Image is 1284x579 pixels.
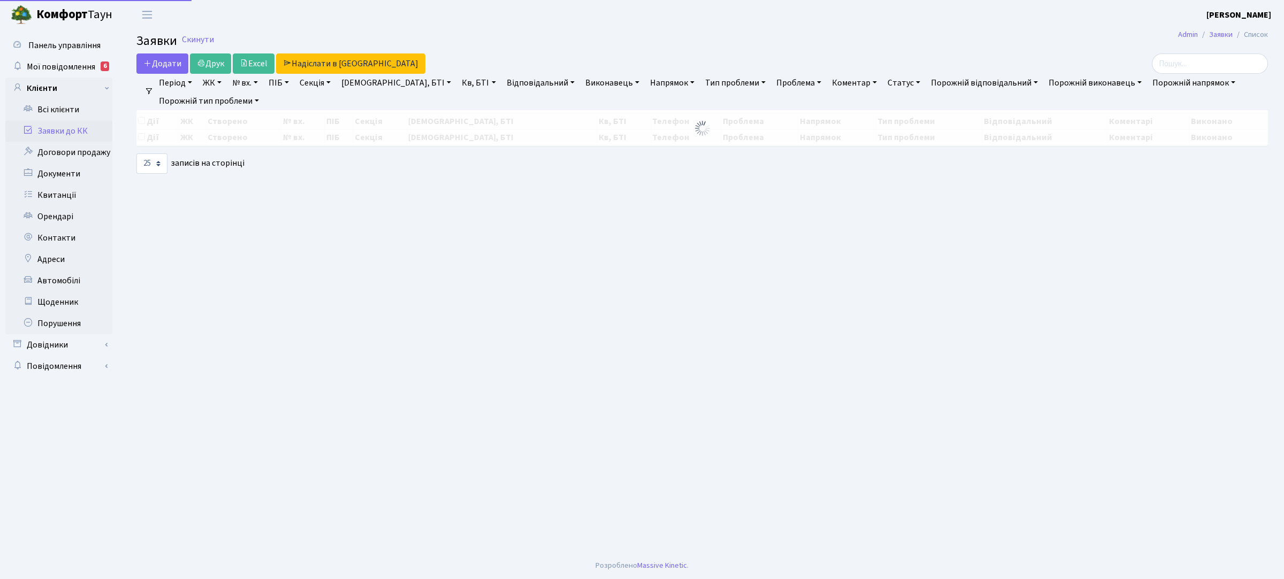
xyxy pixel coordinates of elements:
nav: breadcrumb [1162,24,1284,46]
a: Заявки до КК [5,120,112,142]
label: записів на сторінці [136,153,244,174]
a: Кв, БТІ [457,74,500,92]
a: Клієнти [5,78,112,99]
a: Довідники [5,334,112,356]
a: Мої повідомлення6 [5,56,112,78]
img: logo.png [11,4,32,26]
a: Орендарі [5,206,112,227]
a: Massive Kinetic [637,560,687,571]
span: Мої повідомлення [27,61,95,73]
a: Автомобілі [5,270,112,291]
a: Порушення [5,313,112,334]
b: Комфорт [36,6,88,23]
a: Скинути [182,35,214,45]
a: Порожній напрямок [1148,74,1240,92]
a: Документи [5,163,112,184]
button: Переключити навігацію [134,6,160,24]
a: Всі клієнти [5,99,112,120]
div: 6 [101,61,109,71]
span: Додати [143,58,181,70]
a: Заявки [1209,29,1233,40]
a: Порожній тип проблеми [155,92,263,110]
a: Друк [190,53,231,74]
span: Панель управління [28,40,101,51]
input: Пошук... [1152,53,1268,74]
a: Додати [136,53,188,74]
a: Напрямок [646,74,699,92]
select: записів на сторінці [136,153,167,174]
a: Контакти [5,227,112,249]
a: Admin [1178,29,1198,40]
a: Виконавець [581,74,644,92]
span: Таун [36,6,112,24]
a: ЖК [198,74,226,92]
a: Тип проблеми [701,74,770,92]
div: Розроблено . [595,560,689,572]
a: Проблема [772,74,826,92]
a: Адреси [5,249,112,270]
a: Панель управління [5,35,112,56]
span: Заявки [136,32,177,50]
a: Порожній виконавець [1044,74,1146,92]
a: [DEMOGRAPHIC_DATA], БТІ [337,74,455,92]
a: [PERSON_NAME] [1206,9,1271,21]
a: Квитанції [5,184,112,206]
a: ПІБ [264,74,293,92]
a: Надіслати в [GEOGRAPHIC_DATA] [276,53,425,74]
a: Повідомлення [5,356,112,377]
a: № вх. [228,74,262,92]
a: Відповідальний [502,74,579,92]
a: Щоденник [5,291,112,313]
a: Період [155,74,196,92]
li: Список [1233,29,1268,41]
a: Коментар [828,74,881,92]
a: Договори продажу [5,142,112,163]
a: Порожній відповідальний [927,74,1042,92]
a: Секція [295,74,335,92]
a: Excel [233,53,274,74]
a: Статус [883,74,924,92]
img: Обробка... [694,120,711,137]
